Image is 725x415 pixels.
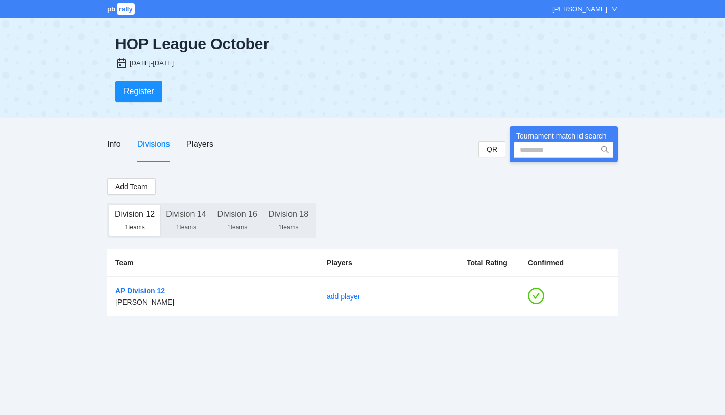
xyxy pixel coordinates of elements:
span: Add Team [115,181,148,192]
div: 1 teams [269,223,308,232]
div: [DATE]-[DATE] [130,58,174,68]
button: Add Team [107,178,156,195]
div: Players [327,257,450,268]
div: Players [186,137,213,150]
span: Register [124,85,154,98]
div: Info [107,137,121,150]
div: Tournament match id search [514,130,614,142]
span: pb [107,5,115,13]
span: down [611,6,618,12]
div: Division 18 [269,205,308,223]
div: HOP League October [115,35,405,53]
div: Confirmed [528,257,564,268]
div: [PERSON_NAME] [552,4,607,14]
div: Division 14 [166,205,206,223]
span: QR [487,144,497,155]
button: search [597,142,613,158]
a: pbrally [107,5,136,13]
span: search [597,146,613,154]
a: AP Division 12 [115,287,165,295]
div: Division 16 [217,205,257,223]
div: 1 teams [217,223,257,232]
div: Division 12 [115,205,155,223]
div: [PERSON_NAME] [115,296,310,308]
span: check-circle [528,288,544,304]
div: 1 teams [115,223,155,232]
button: Register [115,81,162,102]
span: rally [117,3,135,15]
button: QR [478,141,505,157]
div: Total Rating [467,257,512,268]
div: Team [115,257,310,268]
a: add player [327,292,360,301]
div: 1 teams [166,223,206,232]
div: Divisions [137,137,170,150]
